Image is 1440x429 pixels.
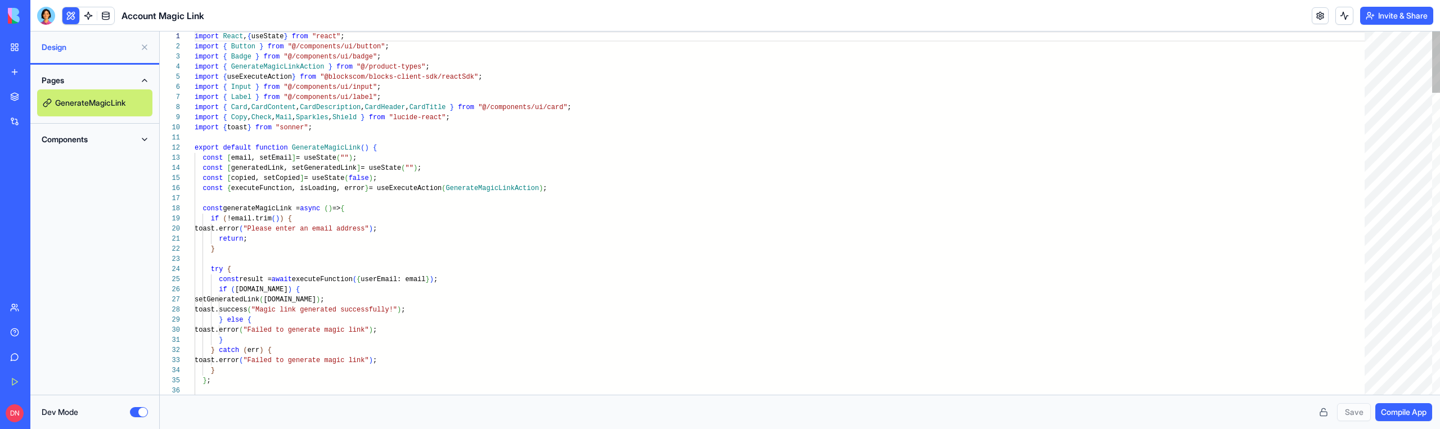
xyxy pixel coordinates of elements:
[231,93,251,101] span: Label
[223,63,227,71] span: {
[1381,407,1426,418] span: Compile App
[231,154,292,162] span: email, setEmail
[231,114,247,121] span: Copy
[160,112,180,123] div: 9
[259,296,263,304] span: (
[373,174,377,182] span: ;
[202,184,223,192] span: const
[357,63,425,71] span: "@/product-types"
[227,154,231,162] span: [
[568,103,571,111] span: ;
[42,42,136,53] span: Design
[160,204,180,214] div: 18
[446,184,539,192] span: GenerateMagicLinkAction
[207,377,211,385] span: ;
[296,103,300,111] span: ,
[283,53,377,61] span: "@/components/ui/badge"
[332,114,357,121] span: Shield
[202,174,223,182] span: const
[373,326,377,334] span: ;
[231,174,300,182] span: copied, setCopied
[336,63,353,71] span: from
[223,93,227,101] span: {
[458,103,474,111] span: from
[243,235,247,243] span: ;
[195,144,219,152] span: export
[365,103,406,111] span: CardHeader
[211,215,219,223] span: if
[160,274,180,285] div: 25
[223,33,243,40] span: React
[272,114,276,121] span: ,
[231,286,235,293] span: (
[231,63,325,71] span: GenerateMagicLinkAction
[426,63,430,71] span: ;
[413,164,417,172] span: )
[328,114,332,121] span: ,
[272,276,292,283] span: await
[296,154,336,162] span: = useState
[219,336,223,344] span: }
[251,33,284,40] span: useState
[160,285,180,295] div: 26
[195,53,219,61] span: import
[160,264,180,274] div: 24
[195,225,239,233] span: toast.error
[349,174,369,182] span: false
[259,346,263,354] span: )
[227,265,231,273] span: {
[377,53,381,61] span: ;
[320,73,478,81] span: "@blockscom/blocks-client-sdk/reactSdk"
[243,326,368,334] span: "Failed to generate magic link"
[227,124,247,132] span: toast
[219,316,223,324] span: }
[283,83,377,91] span: "@/components/ui/input"
[231,184,365,192] span: executeFunction, isLoading, error
[160,133,180,143] div: 11
[292,144,361,152] span: GenerateMagicLink
[361,276,425,283] span: userEmail: email
[263,296,316,304] span: [DOMAIN_NAME]
[276,124,308,132] span: "sonner"
[160,244,180,254] div: 22
[160,254,180,264] div: 23
[340,205,344,213] span: {
[300,174,304,182] span: ]
[373,225,377,233] span: ;
[243,356,368,364] span: "Failed to generate magic link"
[340,154,348,162] span: ""
[227,164,231,172] span: [
[288,215,292,223] span: {
[235,286,288,293] span: [DOMAIN_NAME]
[211,245,215,253] span: }
[243,33,247,40] span: ,
[300,73,316,81] span: from
[227,215,272,223] span: !email.trim
[160,365,180,376] div: 34
[340,33,344,40] span: ;
[195,93,219,101] span: import
[42,407,78,418] label: Dev Mode
[160,143,180,153] div: 12
[160,82,180,92] div: 6
[223,53,227,61] span: {
[219,346,239,354] span: catch
[292,73,296,81] span: }
[6,404,24,422] span: DN
[160,62,180,72] div: 4
[231,43,255,51] span: Button
[227,316,244,324] span: else
[263,53,280,61] span: from
[328,63,332,71] span: }
[247,114,251,121] span: ,
[202,377,206,385] span: }
[296,286,300,293] span: {
[353,154,357,162] span: ;
[195,73,219,81] span: import
[247,346,260,354] span: err
[280,215,283,223] span: )
[364,144,368,152] span: )
[219,235,243,243] span: return
[417,164,421,172] span: ;
[195,103,219,111] span: import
